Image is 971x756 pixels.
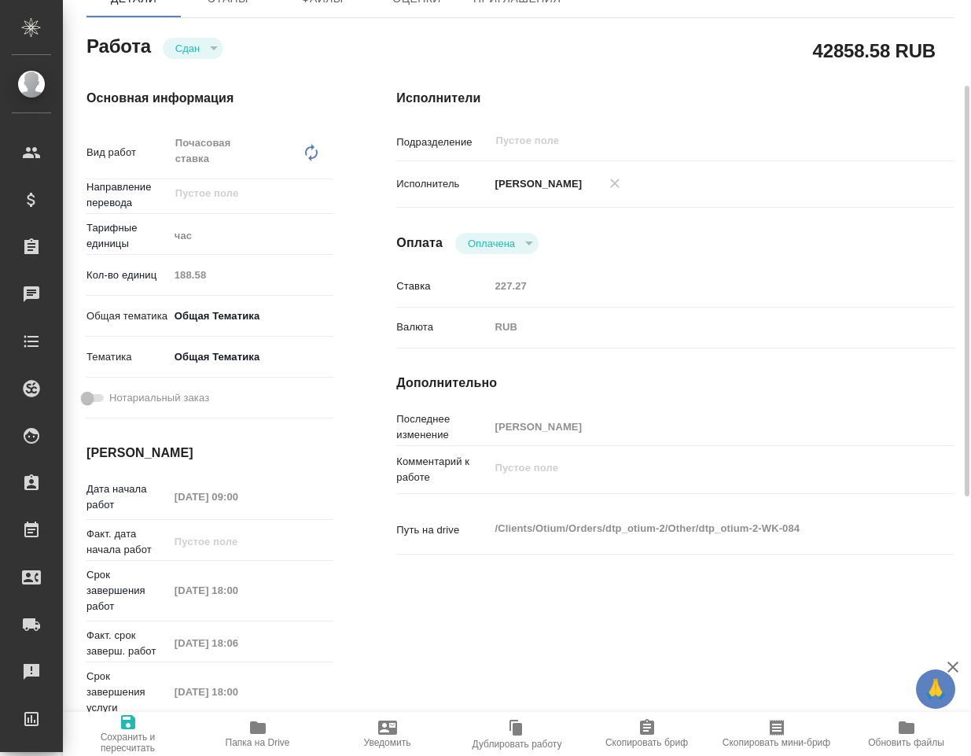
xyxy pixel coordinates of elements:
button: Сохранить и пересчитать [63,712,193,756]
p: Тарифные единицы [86,220,169,252]
button: Обновить файлы [841,712,971,756]
p: Факт. срок заверш. работ [86,628,169,659]
div: Общая Тематика [169,303,334,330]
p: [PERSON_NAME] [489,176,582,192]
input: Пустое поле [169,530,307,553]
input: Пустое поле [169,485,307,508]
button: Сдан [171,42,204,55]
input: Пустое поле [169,264,334,286]
h4: Исполнители [396,89,954,108]
div: Сдан [163,38,223,59]
p: Последнее изменение [396,411,489,443]
p: Валюта [396,319,489,335]
p: Исполнитель [396,176,489,192]
span: Дублировать работу [473,739,562,750]
h2: 42858.58 RUB [813,37,936,64]
span: Нотариальный заказ [109,390,209,406]
span: Уведомить [364,737,411,748]
textarea: /Clients/Оtium/Orders/dtp_otium-2/Other/dtp_otium-2-WK-084 [489,515,907,542]
p: Вид работ [86,145,169,160]
button: 🙏 [916,669,955,709]
h4: Дополнительно [396,374,954,393]
div: RUB [489,314,907,341]
p: Дата начала работ [86,481,169,513]
button: Скопировать бриф [582,712,712,756]
p: Комментарий к работе [396,454,489,485]
span: Сохранить и пересчитать [72,732,183,754]
p: Путь на drive [396,522,489,538]
p: Направление перевода [86,179,169,211]
p: Срок завершения услуги [86,669,169,716]
button: Папка на Drive [193,712,322,756]
p: Тематика [86,349,169,365]
p: Кол-во единиц [86,267,169,283]
input: Пустое поле [169,632,307,655]
button: Скопировать мини-бриф [712,712,841,756]
input: Пустое поле [169,579,307,602]
h4: Оплата [396,234,443,253]
h4: Основная информация [86,89,333,108]
span: 🙏 [922,673,949,706]
p: Срок завершения работ [86,567,169,614]
div: час [169,223,334,249]
input: Пустое поле [169,680,307,703]
input: Пустое поле [489,275,907,297]
p: Общая тематика [86,308,169,324]
h4: [PERSON_NAME] [86,444,333,463]
button: Оплачена [463,237,520,250]
div: Общая Тематика [169,344,334,371]
span: Скопировать мини-бриф [723,737,830,748]
div: Сдан [455,233,539,254]
span: Папка на Drive [226,737,290,748]
input: Пустое поле [489,415,907,438]
p: Подразделение [396,135,489,150]
input: Пустое поле [494,131,870,150]
button: Дублировать работу [452,712,582,756]
button: Уведомить [322,712,452,756]
span: Скопировать бриф [605,737,688,748]
p: Факт. дата начала работ [86,526,169,558]
p: Ставка [396,278,489,294]
span: Обновить файлы [868,737,944,748]
input: Пустое поле [174,184,297,203]
h2: Работа [86,31,151,59]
